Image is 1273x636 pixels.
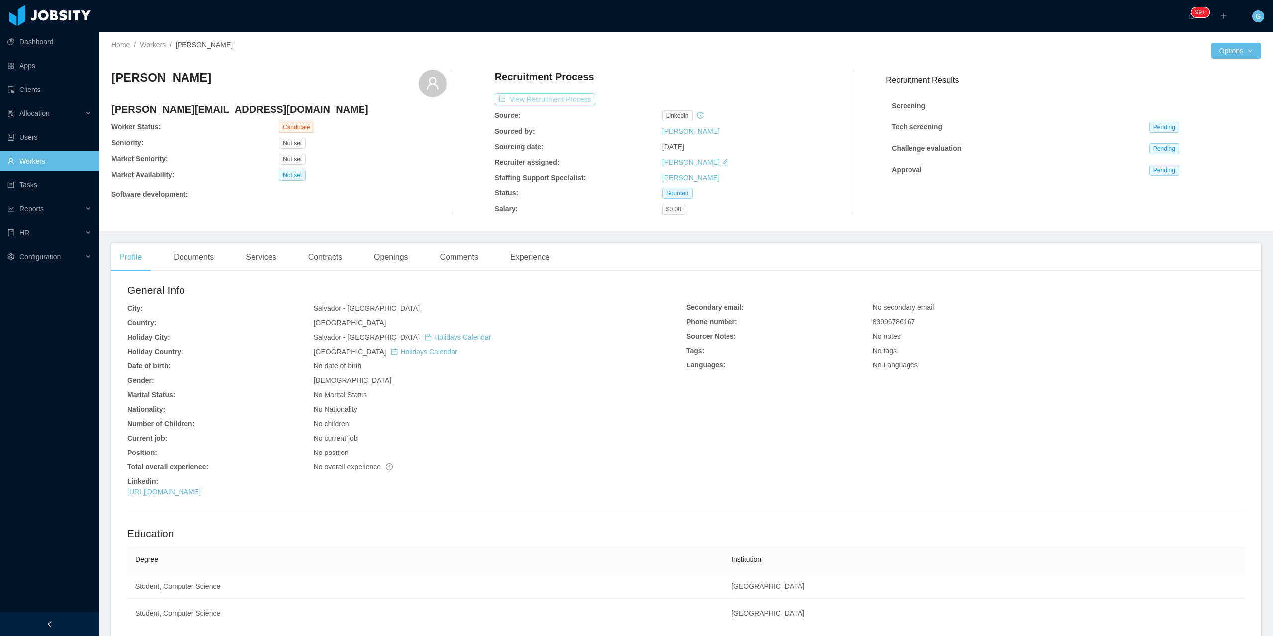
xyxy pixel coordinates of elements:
b: Source: [495,111,521,119]
b: Position: [127,449,157,456]
b: Seniority: [111,139,144,147]
strong: Challenge evaluation [892,144,961,152]
strong: Screening [892,102,925,110]
i: icon: book [7,229,14,236]
td: [GEOGRAPHIC_DATA] [724,573,1245,600]
span: G [1256,10,1261,22]
i: icon: plus [1220,12,1227,19]
h2: Education [127,526,1245,542]
button: icon: exportView Recruitment Process [495,93,595,105]
b: Market Seniority: [111,155,168,163]
span: [DEMOGRAPHIC_DATA] [314,376,392,384]
b: Worker Status: [111,123,161,131]
span: Degree [135,555,158,563]
span: No date of birth [314,362,362,370]
a: Workers [140,41,166,49]
span: Allocation [19,109,50,117]
a: [PERSON_NAME] [662,127,720,135]
b: Sourcer Notes: [686,332,736,340]
span: Not set [279,138,306,149]
span: [GEOGRAPHIC_DATA] [314,348,457,356]
b: Sourced by: [495,127,535,135]
td: Student, Computer Science [127,600,724,627]
span: Sourced [662,188,693,199]
a: Home [111,41,130,49]
b: Tags: [686,347,704,355]
span: Candidate [279,122,314,133]
div: Openings [366,243,416,271]
a: icon: auditClients [7,80,91,99]
span: Reports [19,205,44,213]
i: icon: calendar [391,348,398,355]
span: No secondary email [873,303,934,311]
b: Status: [495,189,518,197]
td: [GEOGRAPHIC_DATA] [724,600,1245,627]
span: No children [314,420,349,428]
b: Languages: [686,361,726,369]
a: icon: pie-chartDashboard [7,32,91,52]
a: icon: appstoreApps [7,56,91,76]
i: icon: line-chart [7,205,14,212]
span: [GEOGRAPHIC_DATA] [314,319,386,327]
b: Marital Status: [127,391,175,399]
span: Pending [1149,165,1179,176]
div: Documents [166,243,222,271]
i: icon: bell [1188,12,1195,19]
b: Current job: [127,434,167,442]
span: Not set [279,154,306,165]
b: Secondary email: [686,303,744,311]
b: Holiday City: [127,333,170,341]
span: [DATE] [662,143,684,151]
td: Student, Computer Science [127,573,724,600]
span: Pending [1149,143,1179,154]
strong: Tech screening [892,123,942,131]
b: Date of birth: [127,362,171,370]
h4: Recruitment Process [495,70,594,84]
div: No tags [873,346,1245,356]
b: Salary: [495,205,518,213]
span: Configuration [19,253,61,261]
div: Profile [111,243,150,271]
span: Institution [731,555,761,563]
span: Pending [1149,122,1179,133]
a: icon: robotUsers [7,127,91,147]
a: icon: profileTasks [7,175,91,195]
b: Market Availability: [111,171,175,179]
b: Total overall experience: [127,463,208,471]
button: Optionsicon: down [1211,43,1261,59]
h4: [PERSON_NAME][EMAIL_ADDRESS][DOMAIN_NAME] [111,102,447,116]
div: Experience [502,243,558,271]
a: [URL][DOMAIN_NAME] [127,488,201,496]
b: Nationality: [127,405,165,413]
sup: 221 [1191,7,1209,17]
b: Software development : [111,190,188,198]
i: icon: calendar [425,334,432,341]
h3: [PERSON_NAME] [111,70,211,86]
b: Recruiter assigned: [495,158,560,166]
b: Sourcing date: [495,143,544,151]
i: icon: solution [7,110,14,117]
strong: Approval [892,166,922,174]
b: Holiday Country: [127,348,183,356]
b: Gender: [127,376,154,384]
i: icon: edit [722,159,728,166]
span: linkedin [662,110,693,121]
h2: General Info [127,282,686,298]
div: Services [238,243,284,271]
b: Country: [127,319,156,327]
div: Comments [432,243,486,271]
div: Contracts [300,243,350,271]
span: Not set [279,170,306,181]
span: / [170,41,172,49]
b: City: [127,304,143,312]
a: icon: calendarHolidays Calendar [391,348,457,356]
i: icon: user [426,76,440,90]
b: Linkedin: [127,477,158,485]
span: No Languages [873,361,918,369]
span: No Nationality [314,405,357,413]
span: $0.00 [662,204,685,215]
h3: Recruitment Results [886,74,1261,86]
span: [PERSON_NAME] [176,41,233,49]
b: Number of Children: [127,420,194,428]
span: No overall experience [314,463,393,471]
